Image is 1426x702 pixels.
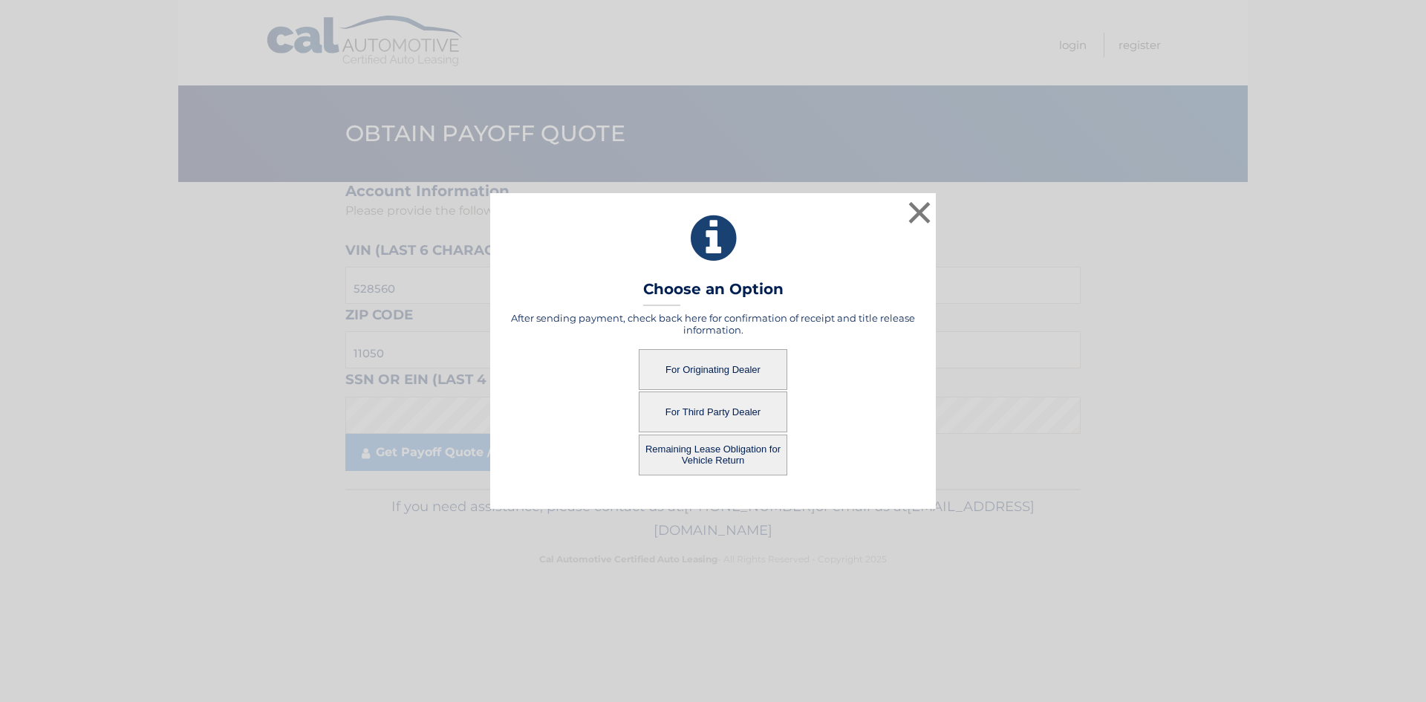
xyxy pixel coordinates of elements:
[643,280,784,306] h3: Choose an Option
[509,312,917,336] h5: After sending payment, check back here for confirmation of receipt and title release information.
[905,198,934,227] button: ×
[639,435,787,475] button: Remaining Lease Obligation for Vehicle Return
[639,349,787,390] button: For Originating Dealer
[639,391,787,432] button: For Third Party Dealer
